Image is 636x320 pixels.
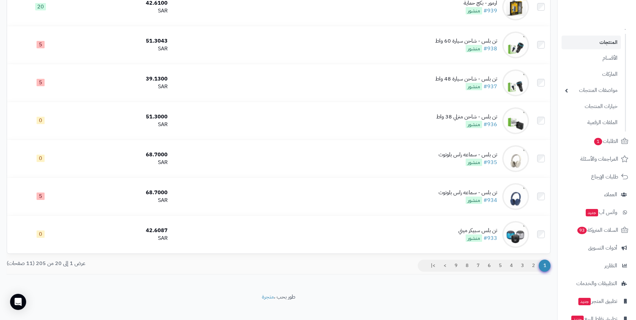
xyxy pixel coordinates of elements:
span: جديد [586,209,598,216]
a: الطلبات1 [562,133,632,149]
div: تن بلس - شاحن سيارة 48 واط [435,75,497,83]
a: 5 [495,260,506,272]
div: 51.3000 [76,113,168,121]
div: تن بلس - سماعه راس بلوتوث [439,189,497,197]
div: تن بلس - شاحن سيارة 60 واط [435,37,497,45]
a: وآتس آبجديد [562,204,632,220]
img: تن بلس - شاحن سيارة 48 واط [502,69,529,96]
a: #935 [483,158,497,166]
span: 93 [577,227,587,234]
div: 68.7000 [76,189,168,197]
img: تن بلس - شاحن سيارة 60 واط [502,32,529,58]
a: > [439,260,451,272]
span: أدوات التسويق [588,243,617,253]
a: #939 [483,7,497,15]
span: منشور [466,45,482,52]
a: 6 [483,260,495,272]
span: 0 [37,117,45,124]
a: متجرة [262,293,274,301]
span: 0 [37,155,45,162]
a: #933 [483,234,497,242]
div: SAR [76,234,168,242]
span: التطبيقات والخدمات [576,279,617,288]
div: SAR [76,7,168,15]
span: 5 [37,193,45,200]
a: الملفات الرقمية [562,115,621,130]
span: العملاء [604,190,617,199]
a: 9 [450,260,462,272]
div: SAR [76,83,168,91]
a: 4 [506,260,517,272]
a: السلات المتروكة93 [562,222,632,238]
a: 2 [528,260,539,272]
div: عرض 1 إلى 20 من 205 (11 صفحات) [2,260,279,267]
span: 0 [37,230,45,238]
a: تطبيق المتجرجديد [562,293,632,309]
div: SAR [76,159,168,166]
a: >| [426,260,440,272]
div: SAR [76,121,168,128]
span: 5 [37,79,45,86]
span: طلبات الإرجاع [591,172,618,181]
a: العملاء [562,186,632,203]
a: #936 [483,120,497,128]
div: SAR [76,197,168,204]
a: أدوات التسويق [562,240,632,256]
img: تن بلس سبيكر ميني [502,221,529,248]
div: 39.1300 [76,75,168,83]
span: منشور [466,83,482,90]
span: 1 [594,138,602,145]
a: #937 [483,83,497,91]
div: SAR [76,45,168,53]
div: Open Intercom Messenger [10,294,26,310]
a: الماركات [562,67,621,82]
a: المنتجات [562,36,621,49]
div: 42.6087 [76,227,168,234]
span: منشور [466,234,482,242]
a: خيارات المنتجات [562,99,621,114]
a: التطبيقات والخدمات [562,275,632,291]
span: منشور [466,121,482,128]
span: منشور [466,7,482,14]
span: التقارير [604,261,617,270]
span: تطبيق المتجر [578,297,617,306]
div: تن بلس - شاحن منزلي 38 واط [436,113,497,121]
a: #938 [483,45,497,53]
span: 20 [35,3,46,10]
img: تن بلس - سماعه راس بلوتوث [502,183,529,210]
a: الأقسام [562,51,621,65]
span: جديد [578,298,591,305]
span: 5 [37,41,45,48]
div: 68.7000 [76,151,168,159]
a: #934 [483,196,497,204]
span: منشور [466,197,482,204]
div: تن بلس - سماعه راس بلوتوث [439,151,497,159]
span: منشور [466,159,482,166]
a: طلبات الإرجاع [562,169,632,185]
a: المراجعات والأسئلة [562,151,632,167]
span: المراجعات والأسئلة [580,154,618,164]
div: 51.3043 [76,37,168,45]
span: وآتس آب [585,208,617,217]
img: تن بلس - شاحن منزلي 38 واط [502,107,529,134]
a: مواصفات المنتجات [562,83,621,98]
a: 7 [472,260,484,272]
span: الطلبات [593,137,618,146]
a: 8 [461,260,473,272]
a: 3 [517,260,528,272]
span: 1 [539,260,551,272]
a: التقارير [562,258,632,274]
span: السلات المتروكة [577,225,618,235]
div: تن بلس سبيكر ميني [458,227,497,234]
img: تن بلس - سماعه راس بلوتوث [502,145,529,172]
